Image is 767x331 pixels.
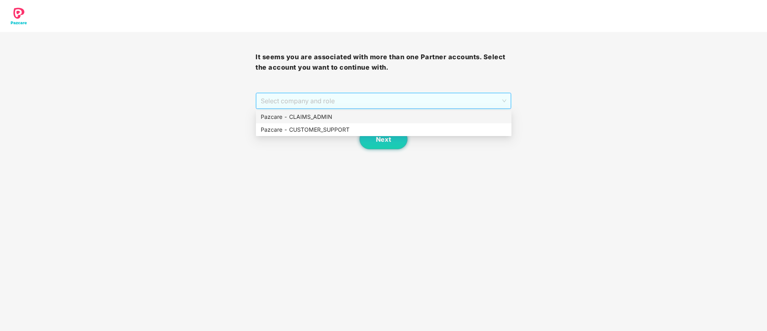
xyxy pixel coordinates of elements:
[256,52,511,72] h3: It seems you are associated with more than one Partner accounts. Select the account you want to c...
[360,129,407,149] button: Next
[261,112,507,121] div: Pazcare - CLAIMS_ADMIN
[256,110,511,123] div: Pazcare - CLAIMS_ADMIN
[261,93,506,108] span: Select company and role
[376,136,391,143] span: Next
[261,125,507,134] div: Pazcare - CUSTOMER_SUPPORT
[256,123,511,136] div: Pazcare - CUSTOMER_SUPPORT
